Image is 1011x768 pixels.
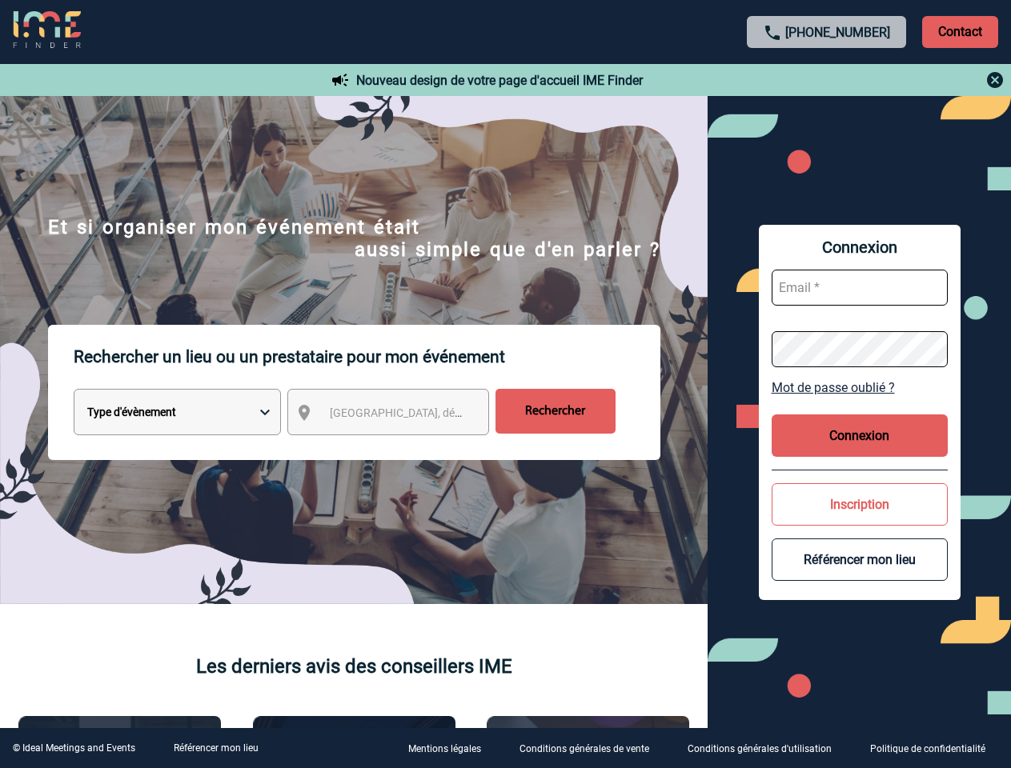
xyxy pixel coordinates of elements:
[495,389,616,434] input: Rechercher
[688,744,832,755] p: Conditions générales d'utilisation
[174,742,259,754] a: Référencer mon lieu
[408,744,481,755] p: Mentions légales
[507,741,675,756] a: Conditions générales de vente
[520,744,649,755] p: Conditions générales de vente
[772,414,948,457] button: Connexion
[857,741,1011,756] a: Politique de confidentialité
[772,483,948,526] button: Inscription
[785,25,890,40] a: [PHONE_NUMBER]
[772,380,948,395] a: Mot de passe oublié ?
[763,23,782,42] img: call-24-px.png
[675,741,857,756] a: Conditions générales d'utilisation
[330,406,552,419] span: [GEOGRAPHIC_DATA], département, région...
[922,16,998,48] p: Contact
[395,741,507,756] a: Mentions légales
[772,538,948,581] button: Référencer mon lieu
[13,742,135,754] div: © Ideal Meetings and Events
[74,325,660,389] p: Rechercher un lieu ou un prestataire pour mon événement
[870,744,985,755] p: Politique de confidentialité
[772,270,948,306] input: Email *
[772,238,948,257] span: Connexion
